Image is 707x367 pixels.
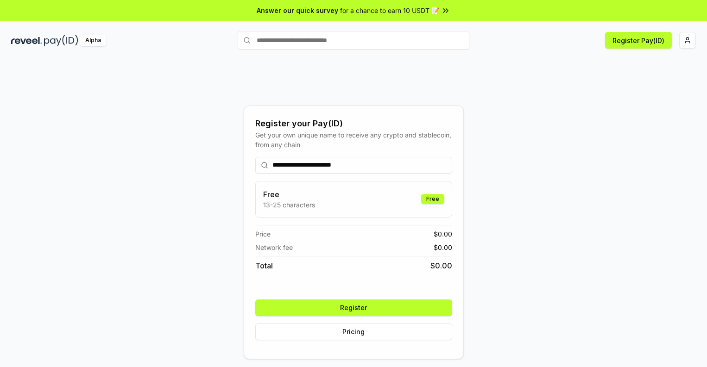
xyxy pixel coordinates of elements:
[434,243,452,252] span: $ 0.00
[255,117,452,130] div: Register your Pay(ID)
[255,260,273,271] span: Total
[430,260,452,271] span: $ 0.00
[263,189,315,200] h3: Free
[263,200,315,210] p: 13-25 characters
[421,194,444,204] div: Free
[255,229,271,239] span: Price
[255,299,452,316] button: Register
[605,32,672,49] button: Register Pay(ID)
[255,130,452,149] div: Get your own unique name to receive any crypto and stablecoin, from any chain
[257,6,338,15] span: Answer our quick survey
[80,35,106,46] div: Alpha
[11,35,42,46] img: reveel_dark
[255,323,452,340] button: Pricing
[340,6,439,15] span: for a chance to earn 10 USDT 📝
[255,243,293,252] span: Network fee
[434,229,452,239] span: $ 0.00
[44,35,78,46] img: pay_id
